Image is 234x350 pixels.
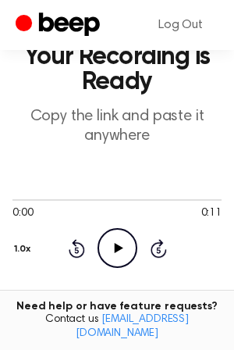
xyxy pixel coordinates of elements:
[12,45,222,95] h1: Your Recording is Ready
[12,205,33,222] span: 0:00
[12,236,37,262] button: 1.0x
[12,107,222,146] p: Copy the link and paste it anywhere
[76,314,189,339] a: [EMAIL_ADDRESS][DOMAIN_NAME]
[9,313,225,341] span: Contact us
[16,10,104,41] a: Beep
[201,205,222,222] span: 0:11
[143,6,218,44] a: Log Out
